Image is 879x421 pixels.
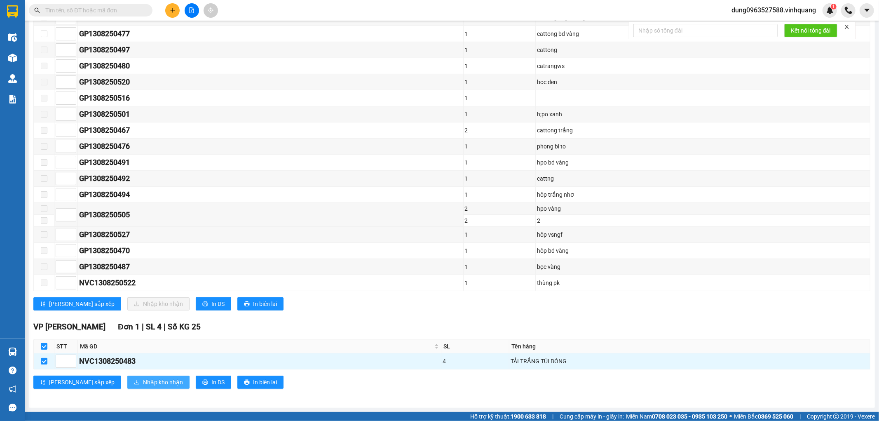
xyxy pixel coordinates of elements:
button: sort-ascending[PERSON_NAME] sắp xếp [33,376,121,389]
th: STT [54,340,78,353]
img: warehouse-icon [8,54,17,62]
div: GP1308250516 [79,92,462,104]
div: 1 [465,262,534,271]
span: aim [208,7,213,13]
span: In DS [211,378,225,387]
div: GP1308250501 [79,108,462,120]
td: GP1308250527 [78,227,464,243]
div: GP1308250476 [79,141,462,152]
span: VP [PERSON_NAME] [33,322,105,332]
span: Nhập kho nhận [143,378,183,387]
span: SL 4 [146,322,162,332]
div: GP1308250520 [79,76,462,88]
span: Số KG 25 [168,322,201,332]
div: 1 [465,174,534,183]
span: printer [244,301,250,308]
img: logo-vxr [7,5,18,18]
div: 1 [465,78,534,87]
span: search [34,7,40,13]
div: 1 [465,230,534,239]
span: printer [244,379,250,386]
td: GP1308250491 [78,155,464,171]
img: solution-icon [8,95,17,103]
div: 2 [465,204,534,213]
button: plus [165,3,180,18]
div: hôp bd vàng [537,246,869,255]
div: 2 [465,216,534,225]
span: [PERSON_NAME] sắp xếp [49,378,115,387]
div: 1 [465,158,534,167]
span: Miền Bắc [734,412,793,421]
span: sort-ascending [40,301,46,308]
span: Đơn 1 [118,322,140,332]
img: warehouse-icon [8,348,17,356]
div: cattng [537,174,869,183]
span: Hỗ trợ kỹ thuật: [470,412,546,421]
span: message [9,404,16,412]
span: question-circle [9,367,16,374]
button: file-add [185,3,199,18]
div: GP1308250491 [79,157,462,168]
span: | [552,412,553,421]
span: download [134,379,140,386]
div: GP1308250467 [79,125,462,136]
button: caret-down [860,3,874,18]
div: GP1308250477 [79,28,462,40]
div: GP1308250470 [79,245,462,256]
div: bọc vàng [537,262,869,271]
span: | [164,322,166,332]
td: GP1308250501 [78,106,464,122]
img: warehouse-icon [8,33,17,42]
div: h;po xanh [537,110,869,119]
span: Miền Nam [626,412,727,421]
div: GP1308250480 [79,60,462,72]
th: Tên hàng [509,340,870,353]
td: GP1308250467 [78,122,464,139]
td: GP1308250480 [78,58,464,74]
td: NVC1308250522 [78,275,464,291]
img: phone-icon [845,7,852,14]
button: sort-ascending[PERSON_NAME] sắp xếp [33,297,121,310]
span: [PERSON_NAME] sắp xếp [49,299,115,308]
strong: 1900 633 818 [511,413,546,420]
td: NVC1308250483 [78,353,441,369]
button: printerIn DS [196,376,231,389]
button: aim [204,3,218,18]
span: close [844,24,850,30]
span: dung0963527588.vinhquang [725,5,823,15]
span: | [142,322,144,332]
input: Tìm tên, số ĐT hoặc mã đơn [45,6,143,15]
button: printerIn biên lai [237,297,284,310]
td: GP1308250505 [78,203,464,227]
span: In biên lai [253,299,277,308]
div: GP1308250487 [79,261,462,273]
td: GP1308250520 [78,74,464,90]
span: Kết nối tổng đài [791,26,831,35]
span: sort-ascending [40,379,46,386]
div: 1 [465,61,534,71]
div: 4 [443,357,508,366]
strong: 0708 023 035 - 0935 103 250 [652,413,727,420]
div: GP1308250527 [79,229,462,240]
span: | [799,412,801,421]
div: 1 [465,94,534,103]
td: GP1308250477 [78,26,464,42]
sup: 1 [831,4,837,9]
div: cattong bd vàng [537,29,869,38]
button: Kết nối tổng đài [784,24,837,37]
td: GP1308250476 [78,139,464,155]
td: GP1308250492 [78,171,464,187]
button: downloadNhập kho nhận [127,376,190,389]
div: NVC1308250483 [79,355,440,367]
span: Mã GD [80,342,433,351]
div: GP1308250492 [79,173,462,184]
td: GP1308250470 [78,243,464,259]
div: TẢI TRẮNG TÚI BÓNG [511,357,869,366]
div: hpo vàng [537,204,869,213]
input: Nhập số tổng đài [633,24,778,37]
div: hôp trắng nhơ [537,190,869,199]
div: boc den [537,78,869,87]
div: 1 [465,142,534,151]
td: GP1308250516 [78,90,464,106]
div: 1 [465,278,534,287]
